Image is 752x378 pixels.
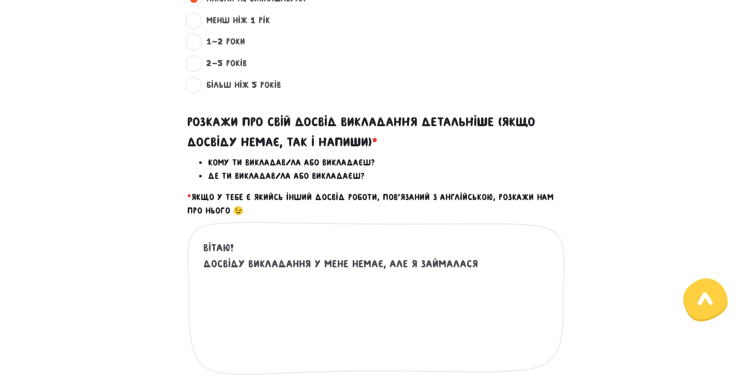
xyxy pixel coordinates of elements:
[208,156,565,170] li: Кому ти викладав/ла або викладаєш?
[198,14,270,27] label: менш ніж 1 рік
[187,112,565,152] label: Розкажи про свій досвід викладання детальніше (якщо досвіду немає, так і напиши)
[208,170,565,183] li: Де ти викладав/ла або викладаєш?
[198,57,247,70] label: 2-5 років
[198,79,281,92] label: більш ніж 5 років
[187,100,565,217] div: Якщо у тебе є якийсь інший досвід роботи, пов'язаний з англійською, розкажи нам про нього 😉
[198,35,245,49] label: 1-2 роки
